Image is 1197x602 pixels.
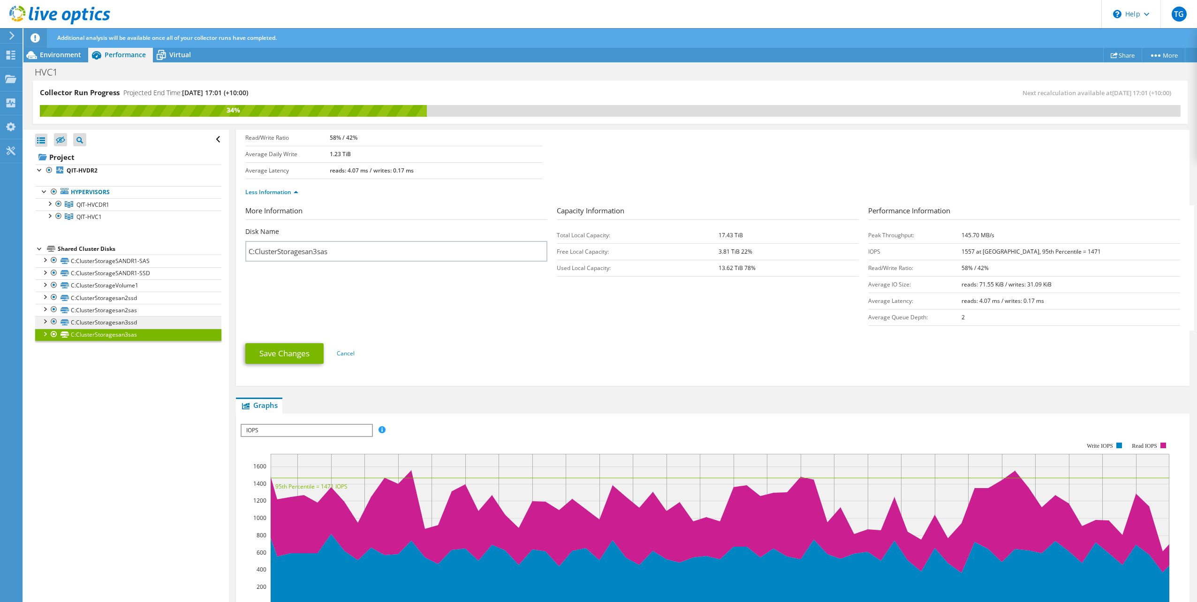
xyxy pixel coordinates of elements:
a: C:ClusterStoragesan3ssd [35,316,221,328]
a: C:ClusterStoragesan2ssd [35,292,221,304]
b: 3.81 TiB 22% [719,248,752,256]
text: 1600 [253,462,266,470]
text: 400 [257,565,266,573]
b: 2 [962,313,965,321]
b: reads: 71.55 KiB / writes: 31.09 KiB [962,280,1052,288]
a: Project [35,150,221,165]
b: 17.43 TiB [719,231,743,239]
td: Free Local Capacity: [557,243,719,260]
b: 58% / 42% [330,134,357,142]
text: 1000 [253,514,266,522]
td: Average IO Size: [868,276,962,293]
span: [DATE] 17:01 (+10:00) [182,88,248,97]
b: 1557 at [GEOGRAPHIC_DATA], 95th Percentile = 1471 [962,248,1101,256]
span: Virtual [169,50,191,59]
b: 13.62 TiB 78% [719,264,756,272]
a: QIT-HVC1 [35,211,221,223]
b: reads: 4.07 ms / writes: 0.17 ms [962,297,1044,305]
a: Less Information [245,188,298,196]
a: C:ClusterStorageSANDR1-SSD [35,267,221,279]
a: QIT-HVCDR1 [35,198,221,211]
span: Next recalculation available at [1023,89,1176,97]
h1: HVC1 [30,67,72,77]
span: Environment [40,50,81,59]
td: Used Local Capacity: [557,260,719,276]
div: Shared Cluster Disks [58,243,221,255]
h3: More Information [245,205,547,220]
h4: Projected End Time: [123,88,248,98]
text: 95th Percentile = 1471 IOPS [275,482,348,490]
span: QIT-HVC1 [76,213,102,221]
span: Additional analysis will be available once all of your collector runs have completed. [57,34,277,42]
td: Average Queue Depth: [868,309,962,325]
a: Save Changes [245,343,324,364]
a: QIT-HVDR2 [35,165,221,177]
td: Average Latency: [868,293,962,309]
b: reads: 4.07 ms / writes: 0.17 ms [330,166,414,174]
a: C:ClusterStorageVolume1 [35,279,221,292]
span: IOPS [242,425,371,436]
a: More [1142,48,1185,62]
label: Disk Name [245,227,279,236]
text: 800 [257,531,266,539]
td: Peak Throughput: [868,227,962,243]
a: C:ClusterStorageSANDR1-SAS [35,255,221,267]
span: QIT-HVCDR1 [76,201,109,209]
span: TG [1172,7,1187,22]
td: IOPS [868,243,962,260]
text: 1400 [253,480,266,488]
text: 600 [257,549,266,557]
text: 1200 [253,497,266,504]
a: Cancel [337,349,355,357]
a: Share [1103,48,1142,62]
svg: \n [1113,10,1121,18]
b: 145.70 MB/s [962,231,994,239]
span: [DATE] 17:01 (+10:00) [1112,89,1171,97]
a: Hypervisors [35,186,221,198]
label: Read/Write Ratio [245,133,330,143]
span: Performance [105,50,146,59]
text: Write IOPS [1087,443,1113,449]
td: Read/Write Ratio: [868,260,962,276]
text: 200 [257,583,266,591]
text: Read IOPS [1132,443,1157,449]
label: Average Daily Write [245,150,330,159]
b: 1.23 TiB [330,150,351,158]
b: 58% / 42% [962,264,989,272]
label: Average Latency [245,166,330,175]
a: C:ClusterStoragesan3sas [35,329,221,341]
b: QIT-HVDR2 [67,166,98,174]
span: Graphs [241,400,278,410]
div: 34% [40,105,427,115]
td: Total Local Capacity: [557,227,719,243]
a: C:ClusterStoragesan2sas [35,304,221,316]
h3: Performance Information [868,205,1180,220]
h3: Capacity Information [557,205,859,220]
